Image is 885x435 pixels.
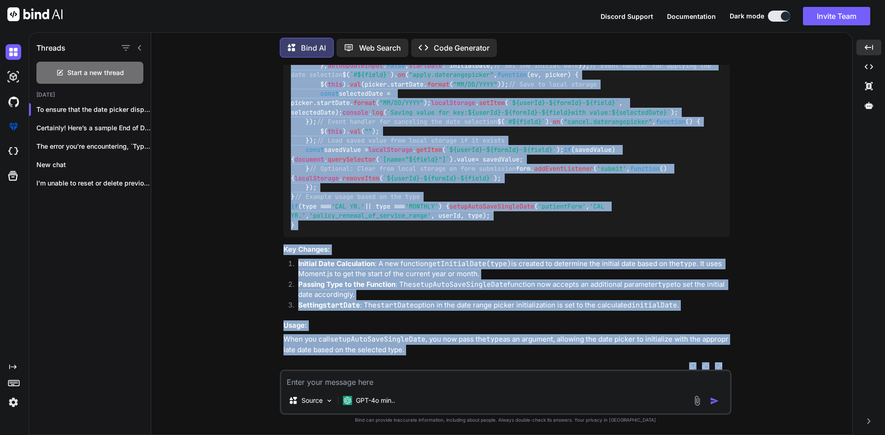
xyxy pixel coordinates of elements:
[357,71,387,79] span: ${field}
[301,396,323,405] p: Source
[328,61,383,70] span: autoUpdateInput
[342,174,379,182] span: removeItem
[36,179,151,188] p: I'm unable to reset or delete previous c...
[449,146,483,154] span: ${userId}
[67,68,124,77] span: Start a new thread
[36,160,151,169] p: New chat
[523,146,553,154] span: ${field}
[486,146,519,154] span: ${formId}
[564,118,652,126] span: "cancel.daterangepicker"
[538,202,586,210] span: 'patientForm'
[283,334,730,355] p: When you call , you now pass the as an argument, allowing the date picker to initialize with the ...
[387,174,420,182] span: ${userId}
[428,259,511,268] code: getInitialDate(type)
[479,99,505,107] span: setItem
[320,89,339,98] span: const
[412,280,507,289] code: setupAutoSaveSingleDate
[331,202,365,210] span: 'CAL YR.'
[36,42,65,53] h1: Threads
[656,118,685,126] span: function
[431,99,475,107] span: localStorage
[306,146,324,154] span: const
[449,202,534,210] span: setupAutoSaveSingleDate
[6,119,21,134] img: premium
[512,118,542,126] span: ${field}
[377,301,414,310] code: startDate
[323,301,360,310] code: startDate
[280,417,732,423] p: Bind can provide inaccurate information, including about people. Always double-check its answers....
[317,118,497,126] span: // Event handler for canceling the date selection
[494,61,578,70] span: // Set the initial date
[803,7,870,25] button: Invite Team
[291,300,730,313] li: : The option in the date range picker initialization is set to the calculated .
[295,193,420,201] span: // Example usage based on the type
[597,165,626,173] span: 'submit'
[328,80,342,88] span: this
[424,174,457,182] span: ${formId}
[409,155,438,163] span: ${field}
[586,99,615,107] span: ${field}
[350,71,390,79] span: `# `
[416,146,442,154] span: getItem
[309,165,516,173] span: // Optional: Clear from local storage on form submission
[368,146,413,154] span: localStorage
[328,127,342,135] span: this
[372,108,383,116] span: log
[710,396,719,406] img: icon
[36,105,151,114] p: To ensure that the date picker displays ...
[715,362,722,370] img: dislike
[383,174,494,182] span: ` - - `
[330,335,425,344] code: setupAutoSaveSingleDate
[295,155,324,163] span: document
[409,61,442,70] span: startDate
[343,396,352,405] img: GPT-4o mini
[6,69,21,85] img: darkAi-studio
[460,174,490,182] span: ${field}
[356,396,395,405] p: GPT-4o min..
[692,395,702,406] img: attachment
[359,42,401,53] p: Web Search
[390,80,424,88] span: startDate
[549,99,582,107] span: ${formId}
[505,118,545,126] span: `# `
[295,174,339,182] span: localStorage
[291,259,730,279] li: : A new function is created to determine the initial date based on the . It uses Moment.js to get...
[365,127,372,135] span: ""
[667,12,716,20] span: Documentation
[387,61,405,70] span: false
[350,80,361,88] span: val
[512,99,545,107] span: ${userId}
[6,144,21,159] img: cloudideIcon
[505,108,538,116] span: ${formId}
[291,202,298,210] span: if
[298,259,375,268] strong: Initial Date Calculation
[689,362,696,370] img: copy
[36,123,151,133] p: Certainly! Here’s a sample End of Day (E...
[342,108,368,116] span: console
[298,301,360,309] strong: Setting
[7,7,63,21] img: Bind AI
[291,279,730,300] li: : The function now accepts an additional parameter to set the initial date accordingly.
[531,71,567,79] span: ev, picker
[291,61,715,79] span: // Event handler for applying the date selection
[6,44,21,60] img: darkChat
[283,244,730,255] h3: Key Changes:
[601,12,653,21] button: Discord Support
[601,12,653,20] span: Discord Support
[309,212,431,220] span: 'policy_renewal_of_service_range'
[427,80,449,88] span: format
[497,71,527,79] span: function
[298,280,395,289] strong: Passing Type to the Function
[680,259,696,268] code: type
[291,202,608,220] span: 'CAL YR.'
[398,71,405,79] span: on
[36,142,151,151] p: The error you're encountering, `TypeErro...
[534,165,593,173] span: addEventListener
[486,335,503,344] code: type
[453,80,497,88] span: "MM/DD/YYYY"
[379,155,449,163] span: `[name=" "]`
[325,397,333,405] img: Pick Models
[328,155,376,163] span: querySelector
[354,99,376,107] span: format
[508,80,597,88] span: // Save to local storage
